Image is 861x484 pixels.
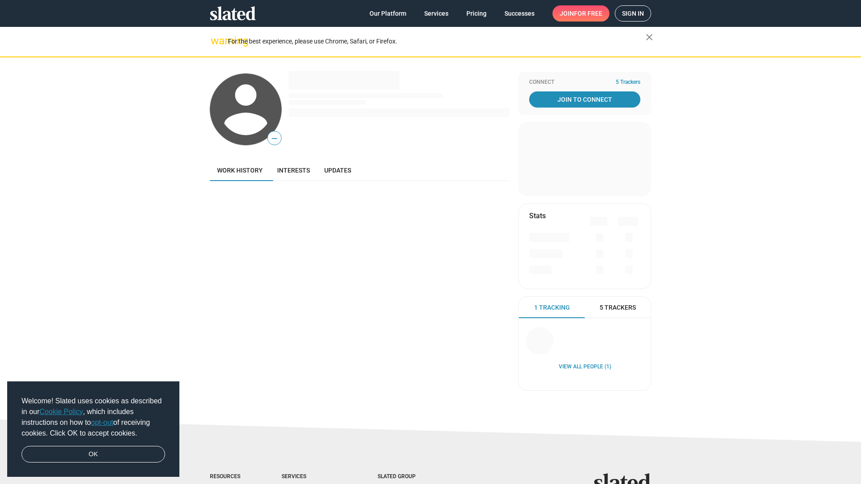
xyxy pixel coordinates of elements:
[39,408,83,415] a: Cookie Policy
[552,5,609,22] a: Joinfor free
[574,5,602,22] span: for free
[529,79,640,86] div: Connect
[560,5,602,22] span: Join
[616,79,640,86] span: 5 Trackers
[459,5,494,22] a: Pricing
[531,91,639,108] span: Join To Connect
[370,5,406,22] span: Our Platform
[22,396,165,439] span: Welcome! Slated uses cookies as described in our , which includes instructions on how to of recei...
[268,133,281,144] span: —
[559,363,611,371] a: View all People (1)
[228,35,646,48] div: For the best experience, please use Chrome, Safari, or Firefox.
[615,5,651,22] a: Sign in
[277,167,310,174] span: Interests
[91,419,113,426] a: opt-out
[362,5,413,22] a: Our Platform
[622,6,644,21] span: Sign in
[504,5,535,22] span: Successes
[497,5,542,22] a: Successes
[417,5,456,22] a: Services
[211,35,222,46] mat-icon: warning
[529,91,640,108] a: Join To Connect
[22,446,165,463] a: dismiss cookie message
[217,167,263,174] span: Work history
[600,303,636,312] span: 5 Trackers
[317,160,358,181] a: Updates
[534,303,570,312] span: 1 Tracking
[210,160,270,181] a: Work history
[7,381,179,477] div: cookieconsent
[378,473,439,480] div: Slated Group
[324,167,351,174] span: Updates
[644,32,655,43] mat-icon: close
[210,473,246,480] div: Resources
[270,160,317,181] a: Interests
[424,5,448,22] span: Services
[466,5,487,22] span: Pricing
[529,211,546,220] mat-card-title: Stats
[282,473,342,480] div: Services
